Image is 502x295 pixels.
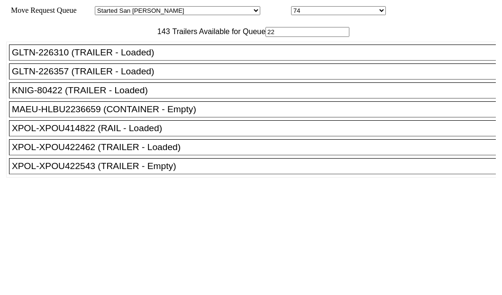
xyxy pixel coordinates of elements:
div: KNIG-80422 (TRAILER - Loaded) [12,85,502,96]
div: XPOL-XPOU422543 (TRAILER - Empty) [12,161,502,171]
span: 143 [153,27,170,36]
div: XPOL-XPOU422462 (TRAILER - Loaded) [12,142,502,152]
span: Location [262,6,289,14]
div: GLTN-226310 (TRAILER - Loaded) [12,47,502,58]
span: Move Request Queue [6,6,77,14]
span: Trailers Available for Queue [170,27,266,36]
span: Area [78,6,93,14]
div: GLTN-226357 (TRAILER - Loaded) [12,66,502,77]
input: Filter Available Trailers [265,27,349,37]
div: MAEU-HLBU2236659 (CONTAINER - Empty) [12,104,502,115]
div: XPOL-XPOU414822 (RAIL - Loaded) [12,123,502,134]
